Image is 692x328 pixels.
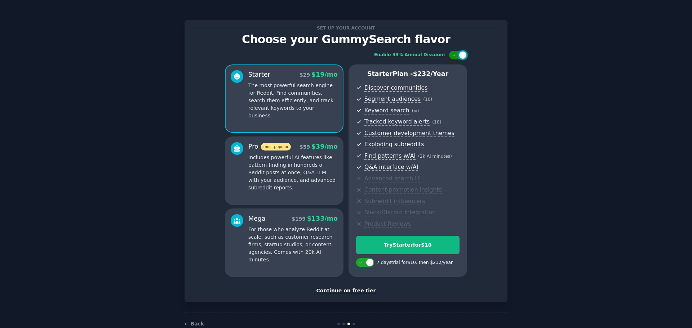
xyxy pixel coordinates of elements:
span: Advanced search UI [364,175,421,183]
span: Slack/Discord integration [364,209,436,216]
div: Mega [248,214,266,223]
span: $ 133 /mo [307,215,338,222]
div: Try Starter for $10 [356,241,459,249]
span: $ 199 [292,216,306,222]
span: Exploding subreddits [364,141,424,148]
span: ( 2k AI minutes ) [418,154,452,159]
p: The most powerful search engine for Reddit. Find communities, search them efficiently, and track ... [248,82,338,120]
div: Enable 33% Annual Discount [374,52,445,58]
div: 7 days trial for $10 , then $ 232 /year [377,260,453,266]
span: ( ∞ ) [412,108,419,113]
span: ( 10 ) [432,120,441,125]
p: Starter Plan - [356,69,460,78]
span: Content promotion insights [364,186,442,194]
span: $ 29 [300,72,310,78]
div: Pro [248,142,291,151]
span: Customer development themes [364,130,454,137]
span: Segment audiences [364,95,421,103]
span: $ 39 /mo [311,143,338,150]
p: For those who analyze Reddit at scale, such as customer research firms, startup studios, or conte... [248,226,338,264]
span: $ 59 [300,144,310,150]
p: Includes powerful AI features like pattern-finding in hundreds of Reddit posts at once, Q&A LLM w... [248,154,338,192]
p: Choose your GummySearch flavor [192,33,500,46]
span: Tracked keyword alerts [364,118,430,126]
span: most popular [261,143,291,150]
span: Subreddit influencers [364,198,425,205]
div: Continue on free tier [192,287,500,295]
span: ( 10 ) [423,97,432,102]
a: ← Back [185,321,204,327]
span: Product Reviews [364,220,411,228]
span: Q&A interface w/AI [364,163,418,171]
span: Discover communities [364,84,427,92]
span: $ 232 /year [413,70,448,77]
span: $ 19 /mo [311,71,338,78]
button: TryStarterfor$10 [356,236,460,254]
div: Starter [248,70,270,79]
span: Find patterns w/AI [364,152,416,160]
span: Set up your account [316,24,377,32]
span: Keyword search [364,107,409,114]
